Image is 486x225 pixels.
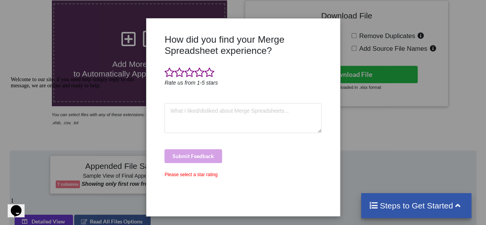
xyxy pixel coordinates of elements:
iframe: chat widget [8,194,32,217]
div: Please select a star rating [164,171,321,178]
h3: How did you find your Merge Spreadsheet experience? [164,34,321,57]
div: Welcome to our site, if you need help simply reply to this message, we are online and ready to help. [3,3,141,15]
iframe: chat widget [8,73,146,190]
h4: Steps to Get Started [369,201,464,210]
span: Welcome to our site, if you need help simply reply to this message, we are online and ready to help. [3,3,127,15]
i: Rate us from 1-5 stars [164,80,218,86]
